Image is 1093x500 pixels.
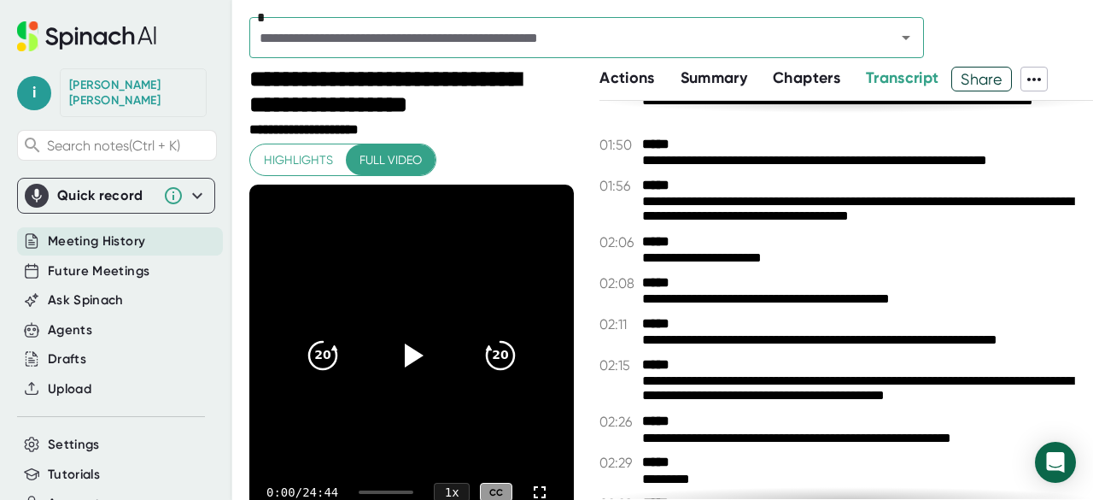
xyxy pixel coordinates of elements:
button: Share [951,67,1012,91]
button: Actions [599,67,654,90]
button: Agents [48,321,92,340]
button: Full video [346,144,435,176]
span: Transcript [866,68,939,87]
button: Ask Spinach [48,291,124,310]
span: 01:56 [599,178,638,194]
button: Drafts [48,350,86,369]
div: Open Intercom Messenger [1035,442,1076,483]
div: Quick record [25,179,207,213]
span: 02:11 [599,316,638,332]
div: 0:00 / 24:44 [266,485,338,499]
span: Share [952,64,1011,94]
span: Full video [359,150,422,171]
button: Chapters [773,67,840,90]
button: Summary [681,67,747,90]
span: 02:08 [599,275,638,291]
button: Upload [48,379,91,399]
span: 02:15 [599,357,638,374]
button: Transcript [866,67,939,90]
span: Highlights [264,150,333,171]
span: i [17,76,51,110]
span: Actions [599,68,654,87]
div: Quick record [57,187,155,204]
button: Tutorials [48,465,100,485]
span: 02:06 [599,234,638,250]
button: Settings [48,435,100,455]
span: Search notes (Ctrl + K) [47,138,212,154]
span: 01:50 [599,137,638,153]
button: Highlights [250,144,347,176]
span: 02:26 [599,414,638,430]
button: Open [894,26,918,50]
span: 02:29 [599,455,638,471]
span: Summary [681,68,747,87]
span: Chapters [773,68,840,87]
button: Future Meetings [48,262,149,281]
div: ian ian [69,78,197,108]
button: Meeting History [48,232,145,251]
